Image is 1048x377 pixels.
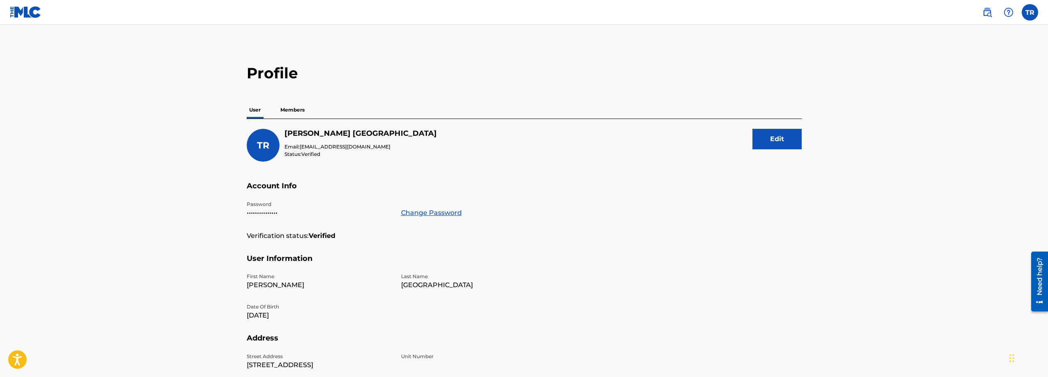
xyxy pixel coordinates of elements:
[982,7,992,17] img: search
[247,208,391,218] p: •••••••••••••••
[257,140,269,151] span: TR
[247,181,802,201] h5: Account Info
[1007,338,1048,377] iframe: Chat Widget
[1025,249,1048,315] iframe: Resource Center
[401,273,546,280] p: Last Name
[309,231,335,241] strong: Verified
[247,64,802,82] h2: Profile
[247,273,391,280] p: First Name
[247,334,802,353] h5: Address
[301,151,320,157] span: Verified
[278,101,307,119] p: Members
[284,129,437,138] h5: Travis Richmond
[1000,4,1017,21] div: Help
[1009,346,1014,370] div: Drag
[401,353,546,360] p: Unit Number
[752,129,802,149] button: Edit
[247,353,391,360] p: Street Address
[300,144,390,150] span: [EMAIL_ADDRESS][DOMAIN_NAME]
[284,143,437,151] p: Email:
[1022,4,1038,21] div: User Menu
[247,360,391,370] p: [STREET_ADDRESS]
[247,254,802,273] h5: User Information
[1004,7,1014,17] img: help
[247,231,309,241] p: Verification status:
[247,101,263,119] p: User
[247,303,391,311] p: Date Of Birth
[401,280,546,290] p: [GEOGRAPHIC_DATA]
[247,201,391,208] p: Password
[401,208,462,218] a: Change Password
[10,6,41,18] img: MLC Logo
[284,151,437,158] p: Status:
[247,280,391,290] p: [PERSON_NAME]
[247,311,391,320] p: [DATE]
[979,4,995,21] a: Public Search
